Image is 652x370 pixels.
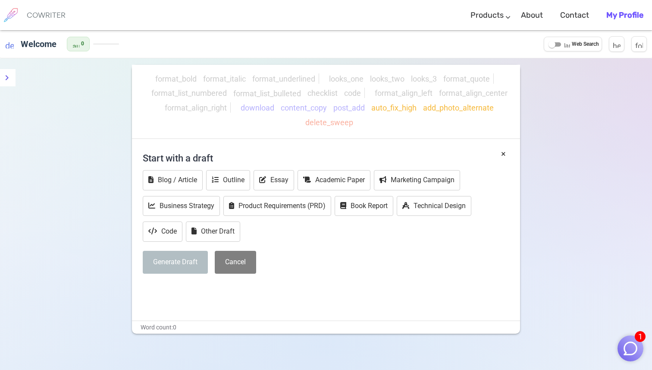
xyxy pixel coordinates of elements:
[335,196,393,216] button: Book Report
[151,89,227,98] span: format_list_numbered
[305,118,353,127] span: delete_sweep
[155,74,197,83] span: format_bold
[143,221,182,242] button: Code
[564,41,570,47] span: language
[223,196,331,216] button: Product Requirements (PRD)
[606,10,643,20] b: My Profile
[143,196,220,216] button: Business Strategy
[439,89,508,98] span: format_align_center
[307,89,338,98] span: checklist
[81,40,84,48] span: 0
[186,221,240,242] button: Other Draft
[5,40,14,48] span: description
[371,103,417,112] span: auto_fix_high
[606,3,643,28] a: My Profile
[333,103,365,112] span: post_add
[17,35,60,53] h6: Click to edit title
[252,74,315,83] span: format_underlined
[572,40,599,49] span: Web Search
[501,148,506,160] button: ×
[241,103,274,112] span: download
[560,3,589,28] a: Contact
[143,170,203,190] button: Blog / Article
[470,3,504,28] a: Products
[143,251,208,274] button: Generate Draft
[233,89,301,98] span: format_list_bulleted
[609,36,624,52] button: Help & Shortcuts
[165,103,227,112] span: format_align_right
[143,148,509,168] h4: Start with a draft
[622,340,639,357] img: Close chat
[613,40,621,48] span: help_outline
[132,321,520,334] div: Word count: 0
[618,335,643,361] button: 1
[443,74,490,83] span: format_quote
[521,3,543,28] a: About
[635,40,643,48] span: folder
[215,251,256,274] button: Cancel
[329,74,364,83] span: looks_one
[375,89,433,98] span: format_align_left
[374,170,460,190] button: Marketing Campaign
[281,103,327,112] span: content_copy
[635,331,646,342] span: 1
[423,103,494,112] span: add_photo_alternate
[344,89,361,98] span: code
[370,74,404,83] span: looks_two
[72,41,79,47] span: auto_awesome
[411,74,437,83] span: looks_3
[298,170,370,190] button: Academic Paper
[27,11,66,19] h6: COWRITER
[631,36,647,52] button: Manage Documents
[254,170,294,190] button: Essay
[397,196,471,216] button: Technical Design
[206,170,250,190] button: Outline
[203,74,246,83] span: format_italic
